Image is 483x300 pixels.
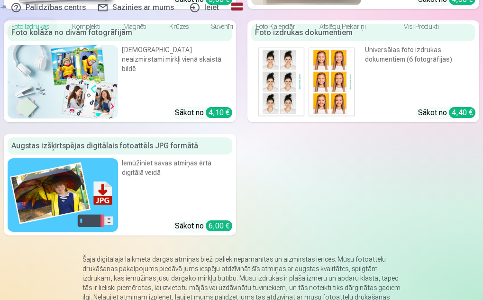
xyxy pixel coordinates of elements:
[377,13,450,40] a: Visi produkti
[206,107,232,118] div: 4,10 €
[4,20,236,122] a: Foto kolāža no divām fotogrāfijāmFoto kolāža no divām fotogrāfijām[DEMOGRAPHIC_DATA] neaizmirstam...
[112,13,158,40] a: Magnēti
[418,107,475,118] div: Sākot no
[206,220,232,231] div: 6,00 €
[61,13,112,40] a: Komplekti
[122,45,232,89] div: [DEMOGRAPHIC_DATA] neaizmirstami mirkļi vienā skaistā bildē
[122,158,232,197] div: Iemūžiniet savas atmiņas ērtā digitālā veidā
[245,13,308,40] a: Foto kalendāri
[8,137,232,155] div: Augstas izšķirtspējas digitālais fotoattēls JPG formātā
[247,20,480,122] a: Foto izdrukas dokumentiemFoto izdrukas dokumentiemUniversālas foto izdrukas dokumentiem (6 fotogr...
[449,107,475,118] div: 4,40 €
[175,220,232,232] div: Sākot no
[175,107,232,118] div: Sākot no
[200,13,245,40] a: Suvenīri
[8,158,118,232] img: Augstas izšķirtspējas digitālais fotoattēls JPG formātā
[308,13,377,40] a: Atslēgu piekariņi
[365,45,475,84] div: Universālas foto izdrukas dokumentiem (6 fotogrāfijas)
[8,45,118,118] img: Foto kolāža no divām fotogrāfijām
[4,134,236,236] a: Augstas izšķirtspējas digitālais fotoattēls JPG formātāAugstas izšķirtspējas digitālais fotoattēl...
[158,13,200,40] a: Krūzes
[251,45,362,118] img: Foto izdrukas dokumentiem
